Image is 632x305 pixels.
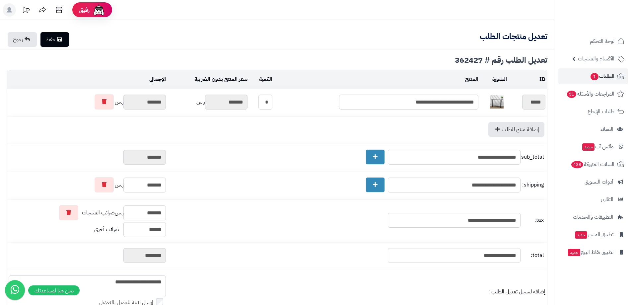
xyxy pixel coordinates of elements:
span: ضرائب المنتجات [82,209,115,217]
span: total: [522,252,544,259]
span: جديد [568,249,580,256]
span: رفيق [79,6,90,14]
span: السلات المتروكة [571,160,614,169]
span: ضرائب أخرى [94,225,119,233]
span: sub_total: [522,153,544,161]
span: tax: [522,216,544,224]
b: تعديل منتجات الطلب [480,31,547,42]
span: العملاء [600,124,613,134]
span: أدوات التسويق [585,177,613,187]
a: لوحة التحكم [558,33,628,49]
div: ر.س [9,177,166,192]
span: تطبيق نقاط البيع [567,248,613,257]
a: الطلبات1 [558,68,628,84]
span: shipping: [522,181,544,189]
span: الطلبات [590,72,614,81]
span: التقارير [601,195,613,204]
a: حفظ [40,32,69,47]
td: سعر المنتج بدون الضريبة [168,70,249,89]
div: ر.س [9,205,166,220]
div: إضافة لسجل تعديل الطلب : [169,288,545,296]
td: المنتج [274,70,480,89]
span: تطبيق المتجر [574,230,613,239]
a: العملاء [558,121,628,137]
td: الصورة [480,70,509,89]
span: 1 [591,73,598,80]
span: 438 [571,161,583,168]
span: جديد [575,231,587,239]
a: السلات المتروكة438 [558,156,628,172]
img: ai-face.png [92,3,105,17]
a: تطبيق نقاط البيعجديد [558,244,628,260]
span: 51 [567,91,576,98]
div: تعديل الطلب رقم # 362427 [7,56,547,64]
div: ر.س [169,95,247,110]
a: أدوات التسويق [558,174,628,190]
a: تطبيق المتجرجديد [558,227,628,243]
span: جديد [582,143,595,151]
a: وآتس آبجديد [558,139,628,155]
a: إضافة منتج للطلب [488,122,544,137]
span: لوحة التحكم [590,37,614,46]
a: التطبيقات والخدمات [558,209,628,225]
span: المراجعات والأسئلة [566,89,614,99]
td: ID [509,70,547,89]
span: الأقسام والمنتجات [578,54,614,63]
td: الكمية [249,70,274,89]
div: ر.س [9,94,166,110]
a: تحديثات المنصة [18,3,34,18]
span: وآتس آب [582,142,613,151]
a: رجوع [8,32,37,47]
span: طلبات الإرجاع [588,107,614,116]
a: المراجعات والأسئلة51 [558,86,628,102]
img: 1751364612-1-40x40.jpg [490,95,504,109]
span: التطبيقات والخدمات [573,212,613,222]
a: طلبات الإرجاع [558,104,628,119]
td: الإجمالي [7,70,168,89]
a: التقارير [558,191,628,207]
img: logo-2.png [587,18,626,32]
